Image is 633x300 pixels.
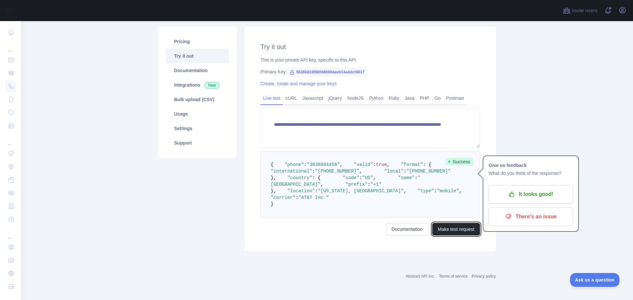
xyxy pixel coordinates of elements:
[166,34,229,49] a: Pricing
[401,162,423,167] span: "format"
[326,93,345,103] a: jQuery
[271,169,312,174] span: "international"
[260,68,480,75] div: Primary Key:
[373,175,376,180] span: ,
[384,169,404,174] span: "local"
[307,162,340,167] span: "3038084456"
[287,175,312,180] span: "country"
[296,195,298,200] span: :
[312,169,315,174] span: :
[271,202,273,207] span: }
[166,92,229,107] a: Bulk upload (CSV)
[386,93,402,103] a: Ruby
[271,188,276,194] span: },
[404,188,406,194] span: ,
[489,185,573,204] button: It looks good!
[561,5,599,16] button: Invite users
[5,227,16,240] div: ...
[439,274,467,279] a: Terms of service
[366,93,386,103] a: Python
[404,169,406,174] span: :
[432,223,480,235] button: Make test request
[346,182,368,187] span: "prefix"
[423,162,431,167] span: : {
[572,7,597,14] span: Invite users
[472,274,496,279] a: Privacy policy
[260,81,337,86] a: Create, rotate and manage your keys
[489,161,573,169] h1: Give us feedback
[415,175,417,180] span: :
[387,162,390,167] span: ,
[300,93,326,103] a: Javascript
[376,162,387,167] span: true
[443,93,467,103] a: Postman
[368,182,370,187] span: :
[402,93,417,103] a: Java
[5,40,16,53] div: ...
[437,188,459,194] span: "mobile"
[494,189,568,200] p: It looks good!
[271,195,296,200] span: "carrier"
[354,162,373,167] span: "valid"
[406,274,435,279] a: Abstract API Inc.
[445,158,473,166] span: Success
[312,175,320,180] span: : {
[489,207,573,226] button: There's an issue
[166,78,229,92] a: Integrations New
[320,182,323,187] span: ,
[459,188,462,194] span: ,
[315,169,359,174] span: "[PHONE_NUMBER]"
[417,93,432,103] a: PHP
[260,93,283,103] a: Live test
[434,188,437,194] span: :
[489,169,573,177] p: What do you think of the response?
[417,188,434,194] span: "type"
[398,175,415,180] span: "name"
[166,63,229,78] a: Documentation
[5,133,16,146] div: ...
[345,93,366,103] a: NodeJS
[298,195,329,200] span: "AT&T Inc."
[166,136,229,150] a: Support
[570,273,620,287] iframe: Toggle Customer Support
[370,182,381,187] span: "+1"
[340,162,343,167] span: ,
[287,188,315,194] span: "location"
[318,188,404,194] span: "[US_STATE], [GEOGRAPHIC_DATA]"
[386,223,428,235] a: Documentation
[407,169,451,174] span: "[PHONE_NUMBER]"
[166,107,229,121] a: Usage
[315,188,317,194] span: :
[283,93,300,103] a: cURL
[166,49,229,63] a: Try it out
[359,169,362,174] span: ,
[304,162,307,167] span: :
[362,175,373,180] span: "US"
[343,175,359,180] span: "code"
[260,57,480,63] div: This is your private API key, specific to this API.
[432,93,443,103] a: Go
[271,162,273,167] span: {
[166,121,229,136] a: Settings
[271,175,276,180] span: },
[287,67,367,77] span: 5636b818f88f480894aeb14a4dcf4817
[285,162,304,167] span: "phone"
[494,211,568,222] p: There's an issue
[373,162,376,167] span: :
[204,82,220,89] span: New
[359,175,362,180] span: :
[260,42,480,51] h2: Try it out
